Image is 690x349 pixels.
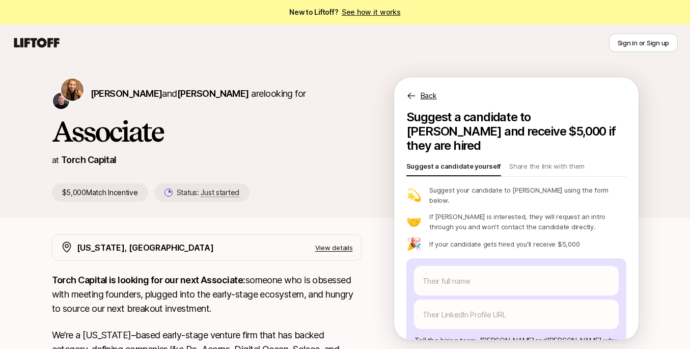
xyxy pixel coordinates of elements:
[609,34,678,52] button: Sign in or Sign up
[61,154,117,165] a: Torch Capital
[429,211,626,232] p: If [PERSON_NAME] is interested, they will request an intro through you and won't contact the cand...
[406,216,422,228] p: 🤝
[509,161,585,175] p: Share the link with them
[162,88,249,99] span: and
[406,238,422,250] p: 🎉
[406,189,422,201] p: 💫
[52,183,148,202] p: $5,000 Match Incentive
[52,273,362,316] p: someone who is obsessed with meeting founders, plugged into the early-stage ecosystem, and hungry...
[535,336,602,345] span: and
[77,241,214,254] p: [US_STATE], [GEOGRAPHIC_DATA]
[406,110,626,153] p: Suggest a candidate to [PERSON_NAME] and receive $5,000 if they are hired
[289,6,400,18] span: New to Liftoff?
[429,239,579,249] p: If your candidate gets hired you'll receive $5,000
[201,188,239,197] span: Just started
[53,93,69,109] img: Christopher Harper
[61,78,84,101] img: Katie Reiner
[480,336,534,345] span: [PERSON_NAME]
[177,186,239,199] p: Status:
[52,275,245,285] strong: Torch Capital is looking for our next Associate:
[342,8,401,16] a: See how it works
[547,336,601,345] span: [PERSON_NAME]
[406,161,502,175] p: Suggest a candidate yourself
[177,88,249,99] span: [PERSON_NAME]
[91,88,162,99] span: [PERSON_NAME]
[52,116,362,147] h1: Associate
[421,90,437,102] p: Back
[91,87,306,101] p: are looking for
[429,185,626,205] p: Suggest your candidate to [PERSON_NAME] using the form below.
[315,243,353,253] p: View details
[52,153,59,167] p: at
